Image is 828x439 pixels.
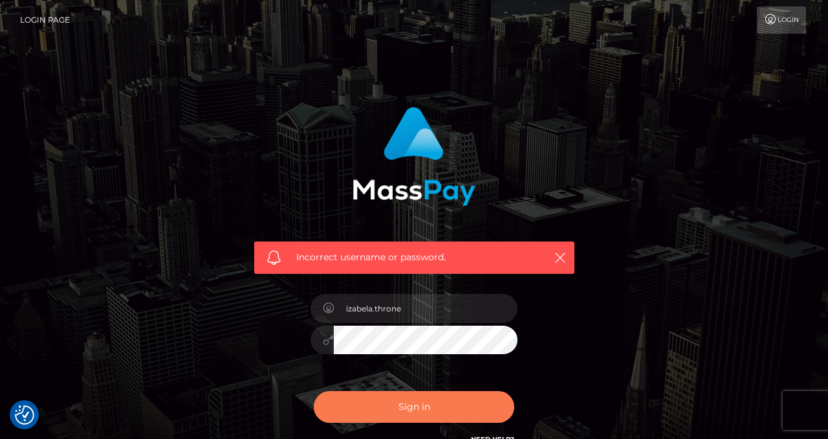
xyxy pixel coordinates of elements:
a: Login [757,6,806,34]
img: Revisit consent button [15,405,34,425]
img: MassPay Login [353,107,475,206]
span: Incorrect username or password. [296,251,532,264]
input: Username... [334,294,517,323]
button: Consent Preferences [15,405,34,425]
button: Sign in [314,391,514,423]
a: Login Page [20,6,70,34]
